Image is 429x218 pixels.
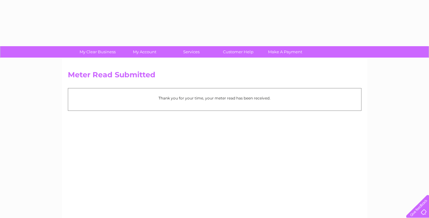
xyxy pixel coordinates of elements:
[71,95,358,101] p: Thank you for your time, your meter read has been received.
[68,71,361,82] h2: Meter Read Submitted
[72,46,123,58] a: My Clear Business
[166,46,217,58] a: Services
[119,46,170,58] a: My Account
[213,46,264,58] a: Customer Help
[260,46,311,58] a: Make A Payment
